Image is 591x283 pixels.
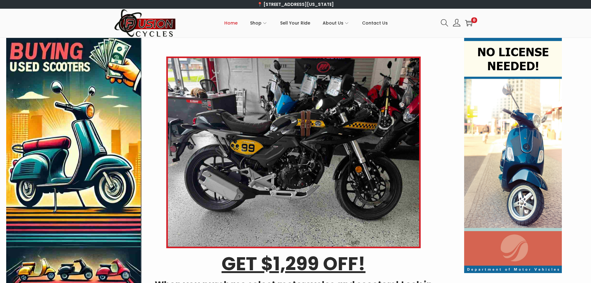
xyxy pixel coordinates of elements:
[323,9,350,37] a: About Us
[362,9,388,37] a: Contact Us
[224,9,238,37] a: Home
[176,9,436,37] nav: Primary navigation
[224,15,238,31] span: Home
[465,19,472,27] a: 0
[257,1,334,7] a: 📍 [STREET_ADDRESS][US_STATE]
[114,9,176,38] img: Woostify retina logo
[280,9,310,37] a: Sell Your Ride
[222,251,365,277] u: GET $1,299 OFF!
[362,15,388,31] span: Contact Us
[323,15,343,31] span: About Us
[250,9,268,37] a: Shop
[280,15,310,31] span: Sell Your Ride
[250,15,262,31] span: Shop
